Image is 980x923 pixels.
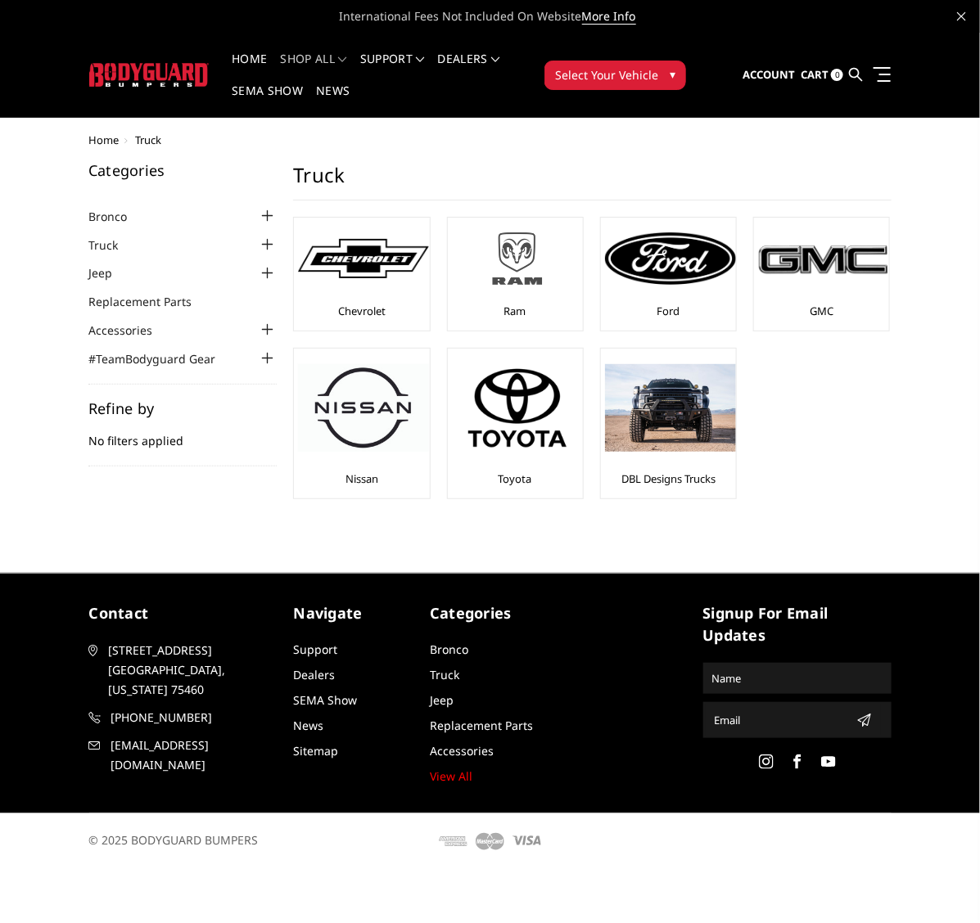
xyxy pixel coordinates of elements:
[294,642,338,657] a: Support
[555,66,658,83] span: Select Your Vehicle
[88,208,147,225] a: Bronco
[544,61,686,90] button: Select Your Vehicle
[88,293,212,310] a: Replacement Parts
[111,708,277,727] span: [PHONE_NUMBER]
[89,736,278,775] a: [EMAIL_ADDRESS][DOMAIN_NAME]
[360,53,425,85] a: Support
[89,832,259,848] span: © 2025 BODYGUARD BUMPERS
[89,602,278,624] h5: contact
[293,163,892,200] h1: Truck
[430,718,533,733] a: Replacement Parts
[281,53,347,85] a: shop all
[89,133,120,147] a: Home
[499,471,532,486] a: Toyota
[88,350,236,367] a: #TeamBodyguard Gear
[657,304,680,318] a: Ford
[316,85,350,117] a: News
[430,602,550,624] h5: Categories
[430,743,494,759] a: Accessories
[232,85,303,117] a: SEMA Show
[88,163,277,178] h5: Categories
[88,401,277,416] h5: Refine by
[89,708,278,727] a: [PHONE_NUMBER]
[232,53,267,85] a: Home
[109,641,274,700] span: [STREET_ADDRESS] [GEOGRAPHIC_DATA], [US_STATE] 75460
[430,768,472,784] a: View All
[706,665,889,691] input: Name
[743,67,795,82] span: Account
[621,471,716,486] a: DBL Designs Trucks
[438,53,500,85] a: Dealers
[89,63,210,87] img: BODYGUARD BUMPERS
[294,718,324,733] a: News
[708,707,851,733] input: Email
[88,236,138,254] a: Truck
[88,322,173,339] a: Accessories
[430,692,454,708] a: Jeep
[111,736,277,775] span: [EMAIL_ADDRESS][DOMAIN_NAME]
[430,667,459,682] a: Truck
[831,69,843,81] span: 0
[801,67,829,82] span: Cart
[294,743,339,759] a: Sitemap
[136,133,162,147] span: Truck
[743,53,795,97] a: Account
[810,304,833,318] a: GMC
[430,642,468,657] a: Bronco
[801,53,843,97] a: Cart 0
[504,304,526,318] a: Ram
[294,667,336,682] a: Dealers
[582,8,636,25] a: More Info
[294,692,358,708] a: SEMA Show
[88,401,277,466] div: No filters applied
[703,602,892,646] h5: signup for email updates
[338,304,386,318] a: Chevrolet
[88,264,133,281] a: Jeep
[294,602,414,624] h5: Navigate
[345,471,378,486] a: Nissan
[670,65,675,83] span: ▾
